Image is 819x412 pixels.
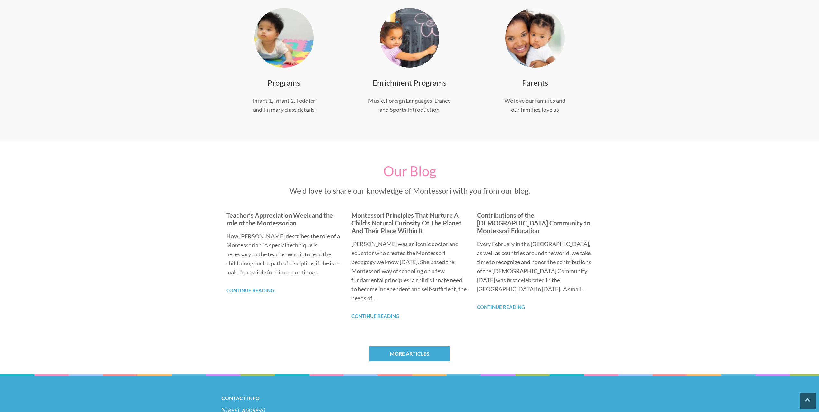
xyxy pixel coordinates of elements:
a: Enrichment Programs [373,78,446,87]
p: [PERSON_NAME] was an iconic doctor and educator who created the Montessori pedagogy we know [DATE... [351,239,467,302]
p: Every February in the [GEOGRAPHIC_DATA], as well as countries around the world, we take time to r... [477,239,593,293]
h2: Contact Info [221,394,598,403]
a: Contributions of the [DEMOGRAPHIC_DATA] Community to Montessori Education [477,211,590,235]
p: We love our families and our families love us [490,96,580,114]
p: How [PERSON_NAME] describes the role of a Montessorian “A special technique is necessary to the t... [226,232,342,277]
a: Continue Reading [226,287,274,293]
a: Parents [522,78,548,87]
p: We'd love to share our knowledge of Montessori with you from our blog. [284,186,535,196]
a: Teacher’s Appreciation Week and the role of the Montessorian [226,211,333,227]
a: Montessori Principles That Nurture A Child’s Natural Curiosity Of The Planet And Their Place With... [351,211,461,235]
h2: Our Blog [284,163,535,179]
a: More Articles [369,346,450,361]
a: Continue Reading [351,313,399,319]
p: Music, Foreign Languages, Dance and Sports Introduction [364,96,454,114]
a: Programs [267,78,300,87]
p: Infant 1, Infant 2, Toddler and Primary class details [239,96,329,114]
a: Continue Reading [477,304,525,310]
